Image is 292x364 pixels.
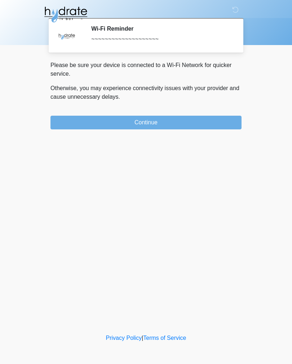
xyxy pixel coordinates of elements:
[142,335,143,341] a: |
[56,25,78,47] img: Agent Avatar
[50,116,242,129] button: Continue
[143,335,186,341] a: Terms of Service
[91,35,231,44] div: ~~~~~~~~~~~~~~~~~~~~
[43,5,88,23] img: Hydrate IV Bar - Fort Collins Logo
[50,61,242,78] p: Please be sure your device is connected to a Wi-Fi Network for quicker service.
[119,94,120,100] span: .
[50,84,242,101] p: Otherwise, you may experience connectivity issues with your provider and cause unnecessary delays
[106,335,142,341] a: Privacy Policy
